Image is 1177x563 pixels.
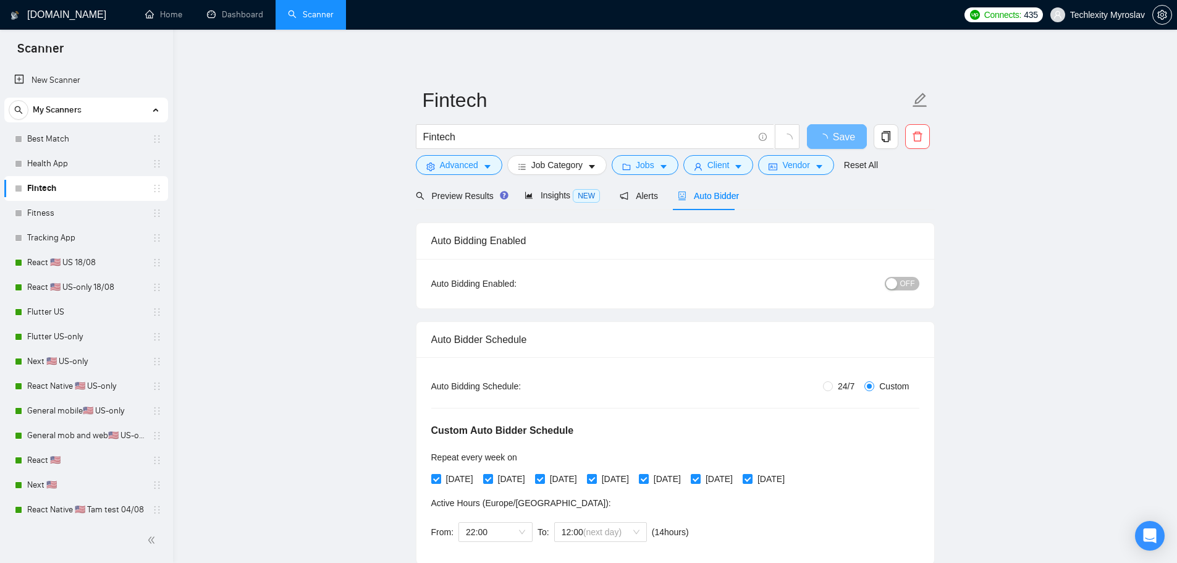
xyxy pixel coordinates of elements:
[525,190,600,200] span: Insights
[1053,11,1062,19] span: user
[152,233,162,243] span: holder
[152,184,162,193] span: holder
[441,472,478,486] span: [DATE]
[807,124,867,149] button: Save
[27,448,145,473] a: React 🇺🇸
[1135,521,1165,551] div: Open Intercom Messenger
[678,192,686,200] span: robot
[431,322,919,357] div: Auto Bidder Schedule
[416,191,505,201] span: Preview Results
[27,423,145,448] a: General mob and web🇺🇸 US-only - to be done
[531,158,583,172] span: Job Category
[649,472,686,486] span: [DATE]
[782,158,809,172] span: Vendor
[1152,5,1172,25] button: setting
[431,498,611,508] span: Active Hours ( Europe/[GEOGRAPHIC_DATA] ):
[466,523,525,541] span: 22:00
[499,190,510,201] div: Tooltip anchor
[874,131,898,142] span: copy
[912,92,928,108] span: edit
[538,527,549,537] span: To:
[27,399,145,423] a: General mobile🇺🇸 US-only
[288,9,334,20] a: searchScanner
[597,472,634,486] span: [DATE]
[815,162,824,171] span: caret-down
[678,191,739,201] span: Auto Bidder
[4,68,168,93] li: New Scanner
[758,155,833,175] button: idcardVendorcaret-down
[701,472,738,486] span: [DATE]
[1152,10,1172,20] a: setting
[984,8,1021,22] span: Connects:
[27,374,145,399] a: React Native 🇺🇸 US-only
[431,379,594,393] div: Auto Bidding Schedule:
[423,85,909,116] input: Scanner name...
[525,191,533,200] span: area-chart
[612,155,678,175] button: folderJobscaret-down
[483,162,492,171] span: caret-down
[652,527,689,537] span: ( 14 hours)
[833,379,859,393] span: 24/7
[152,455,162,465] span: holder
[573,189,600,203] span: NEW
[620,191,658,201] span: Alerts
[11,6,19,25] img: logo
[152,480,162,490] span: holder
[152,505,162,515] span: holder
[147,534,159,546] span: double-left
[507,155,607,175] button: barsJob Categorycaret-down
[431,527,454,537] span: From:
[152,282,162,292] span: holder
[759,133,767,141] span: info-circle
[33,98,82,122] span: My Scanners
[27,300,145,324] a: Flutter US
[431,423,574,438] h5: Custom Auto Bidder Schedule
[659,162,668,171] span: caret-down
[622,162,631,171] span: folder
[152,381,162,391] span: holder
[27,497,145,522] a: React Native 🇺🇸 Tam test 04/08
[431,452,517,462] span: Repeat every week on
[769,162,777,171] span: idcard
[145,9,182,20] a: homeHome
[844,158,878,172] a: Reset All
[152,357,162,366] span: holder
[14,68,158,93] a: New Scanner
[518,162,526,171] span: bars
[874,379,914,393] span: Custom
[493,472,530,486] span: [DATE]
[27,151,145,176] a: Health App
[27,176,145,201] a: Fintech
[152,332,162,342] span: holder
[833,129,855,145] span: Save
[152,159,162,169] span: holder
[588,162,596,171] span: caret-down
[152,307,162,317] span: holder
[7,40,74,66] span: Scanner
[152,258,162,268] span: holder
[27,201,145,226] a: Fitness
[440,158,478,172] span: Advanced
[9,106,28,114] span: search
[27,226,145,250] a: Tracking App
[818,133,833,143] span: loading
[620,192,628,200] span: notification
[694,162,702,171] span: user
[27,275,145,300] a: React 🇺🇸 US-only 18/08
[426,162,435,171] span: setting
[545,472,582,486] span: [DATE]
[27,349,145,374] a: Next 🇺🇸 US-only
[905,124,930,149] button: delete
[416,192,424,200] span: search
[906,131,929,142] span: delete
[27,324,145,349] a: Flutter US-only
[207,9,263,20] a: dashboardDashboard
[152,406,162,416] span: holder
[152,208,162,218] span: holder
[782,133,793,145] span: loading
[683,155,754,175] button: userClientcaret-down
[152,134,162,144] span: holder
[874,124,898,149] button: copy
[27,127,145,151] a: Best Match
[753,472,790,486] span: [DATE]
